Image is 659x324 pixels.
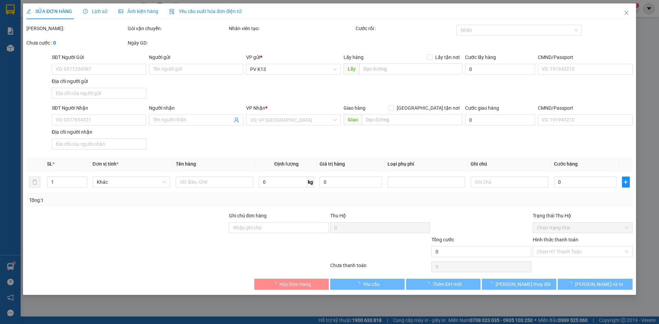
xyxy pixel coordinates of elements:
[52,88,146,99] input: Địa chỉ của người gửi
[533,237,578,242] label: Hình thức thanh toán
[622,179,629,185] span: plus
[330,213,346,218] span: Thu Hộ
[537,223,628,233] span: Chọn trạng thái
[176,177,253,188] input: VD: Bàn, Ghế
[567,281,575,286] span: loading
[83,9,88,14] span: clock-circle
[307,177,314,188] span: kg
[246,53,341,61] div: VP gửi
[53,40,56,46] b: 0
[465,55,496,60] label: Cước lấy hàng
[558,279,633,290] button: [PERSON_NAME] và In
[554,161,578,167] span: Cước hàng
[622,177,629,188] button: plus
[344,114,362,125] span: Giao
[362,114,462,125] input: Dọc đường
[359,63,462,74] input: Dọc đường
[482,279,556,290] button: [PERSON_NAME] thay đổi
[169,9,175,14] img: icon
[234,117,240,123] span: user-add
[26,9,72,14] span: SỬA ĐƠN HÀNG
[394,104,462,112] span: [GEOGRAPHIC_DATA] tận nơi
[149,104,243,112] div: Người nhận
[344,105,366,111] span: Giao hàng
[272,281,279,286] span: loading
[385,157,468,171] th: Loại phụ phí
[432,280,462,288] span: Thêm ĐH mới
[29,177,40,188] button: delete
[52,104,146,112] div: SĐT Người Nhận
[406,279,481,290] button: Thêm ĐH mới
[93,161,118,167] span: Đơn vị tính
[533,212,633,219] div: Trạng thái Thu Hộ
[254,279,329,290] button: Hủy Đơn Hàng
[432,53,462,61] span: Lấy tận nơi
[575,280,623,288] span: [PERSON_NAME] và In
[344,55,363,60] span: Lấy hàng
[425,281,432,286] span: loading
[52,53,146,61] div: SĐT Người Gửi
[356,25,455,32] div: Cước rồi :
[538,53,632,61] div: CMND/Passport
[246,105,266,111] span: VP Nhận
[468,157,551,171] th: Ghi chú
[176,161,196,167] span: Tên hàng
[320,161,345,167] span: Giá trị hàng
[52,139,146,149] input: Địa chỉ của người nhận
[624,10,629,15] span: close
[64,25,287,34] li: Hotline: 1900 8153
[363,280,380,288] span: Yêu cầu
[97,177,166,187] span: Khác
[274,161,299,167] span: Định lượng
[229,222,329,233] input: Ghi chú đơn hàng
[229,213,267,218] label: Ghi chú đơn hàng
[229,25,354,32] div: Nhân viên tạo:
[29,196,254,204] div: Tổng: 1
[617,3,636,23] button: Close
[9,50,63,61] b: GỬI : PV K13
[149,53,243,61] div: Người gửi
[465,105,499,111] label: Cước giao hàng
[118,9,123,14] span: picture
[251,64,337,74] span: PV K13
[128,25,228,32] div: Gói vận chuyển:
[488,281,496,286] span: loading
[52,128,146,136] div: Địa chỉ người nhận
[26,25,126,32] div: [PERSON_NAME]:
[128,39,228,47] div: Ngày GD:
[496,280,551,288] span: [PERSON_NAME] thay đổi
[330,279,405,290] button: Yêu cầu
[118,9,158,14] span: Ảnh kiện hàng
[169,9,242,14] span: Yêu cầu xuất hóa đơn điện tử
[471,177,548,188] input: Ghi Chú
[355,281,363,286] span: loading
[26,39,126,47] div: Chưa cước :
[465,64,535,75] input: Cước lấy hàng
[52,77,146,85] div: Địa chỉ người gửi
[64,17,287,25] li: [STREET_ADDRESS][PERSON_NAME]. [GEOGRAPHIC_DATA], Tỉnh [GEOGRAPHIC_DATA]
[47,161,53,167] span: SL
[279,280,311,288] span: Hủy Đơn Hàng
[344,63,359,74] span: Lấy
[329,262,431,274] div: Chưa thanh toán
[26,9,31,14] span: edit
[431,237,454,242] span: Tổng cước
[83,9,107,14] span: Lịch sử
[9,9,43,43] img: logo.jpg
[465,115,535,125] input: Cước giao hàng
[538,104,632,112] div: CMND/Passport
